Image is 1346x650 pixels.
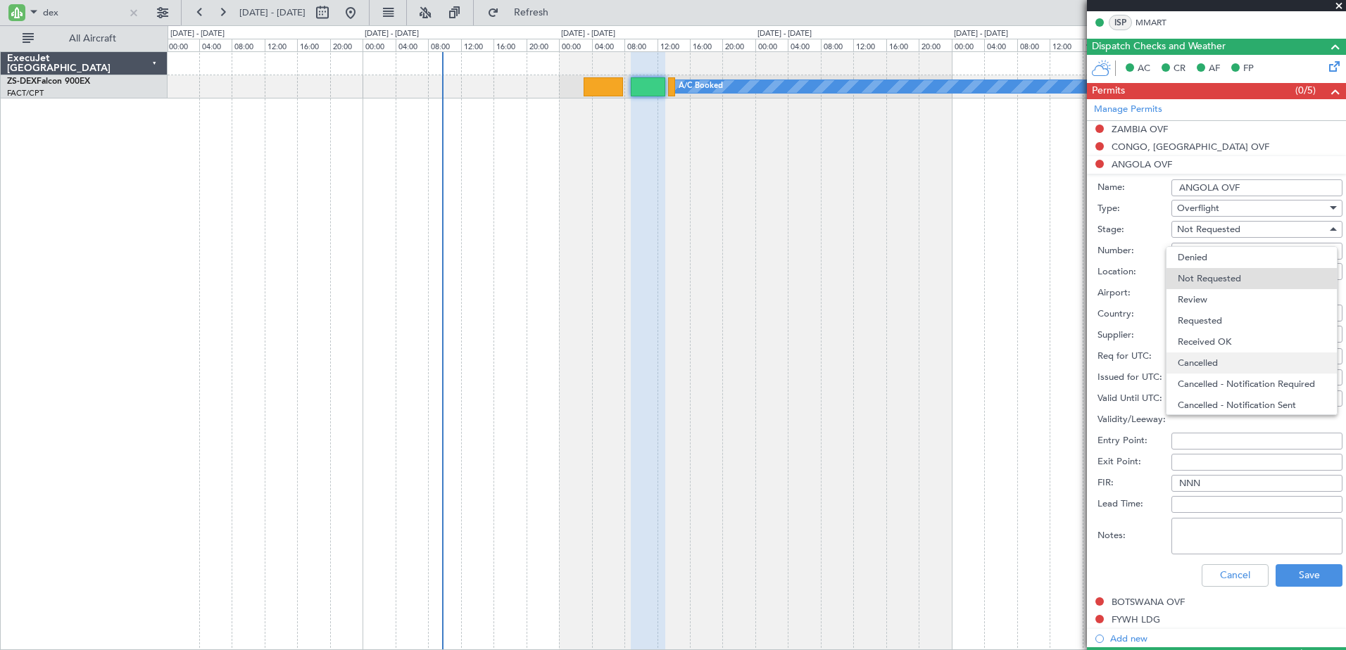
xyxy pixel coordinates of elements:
[1178,289,1326,310] span: Review
[1178,310,1326,331] span: Requested
[1178,395,1326,416] span: Cancelled - Notification Sent
[1178,268,1326,289] span: Not Requested
[1178,352,1326,374] span: Cancelled
[1178,331,1326,352] span: Received OK
[1178,374,1326,395] span: Cancelled - Notification Required
[1178,247,1326,268] span: Denied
